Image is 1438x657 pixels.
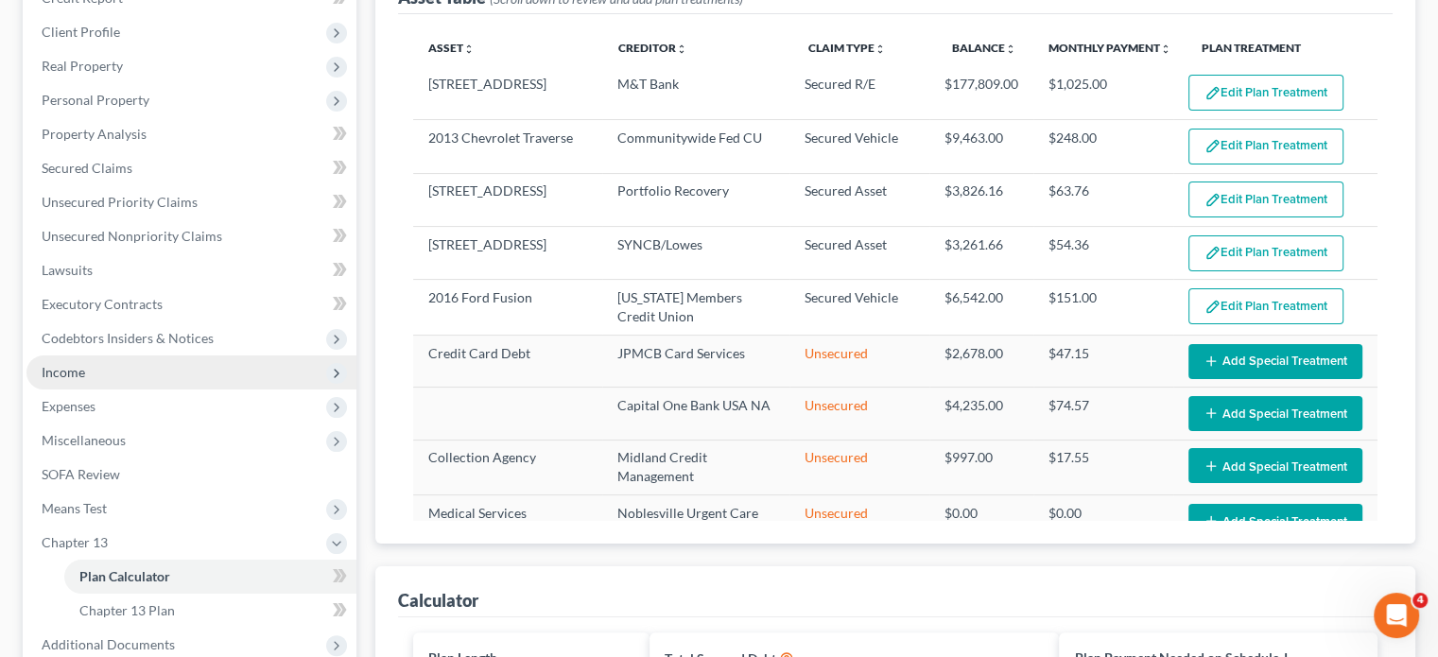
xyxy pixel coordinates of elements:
td: $1,025.00 [1033,67,1173,120]
button: Add Special Treatment [1188,448,1362,483]
button: Edit Plan Treatment [1188,75,1343,111]
td: $4,235.00 [929,388,1033,440]
a: Creditorunfold_more [618,41,687,55]
td: $47.15 [1033,335,1173,387]
img: edit-pencil-c1479a1de80d8dea1e2430c2f745a3c6a07e9d7aa2eeffe225670001d78357a8.svg [1204,299,1221,315]
img: edit-pencil-c1479a1de80d8dea1e2430c2f745a3c6a07e9d7aa2eeffe225670001d78357a8.svg [1204,245,1221,261]
td: $997.00 [929,440,1033,494]
span: Expenses [42,398,95,414]
td: $9,463.00 [929,120,1033,173]
span: Property Analysis [42,126,147,142]
td: $2,678.00 [929,335,1033,387]
i: unfold_more [676,43,687,55]
i: unfold_more [1005,43,1016,55]
i: unfold_more [463,43,475,55]
span: Chapter 13 Plan [79,602,175,618]
td: $6,542.00 [929,280,1033,335]
td: [STREET_ADDRESS] [413,173,602,226]
button: Edit Plan Treatment [1188,235,1343,271]
iframe: Intercom live chat [1374,593,1419,638]
img: edit-pencil-c1479a1de80d8dea1e2430c2f745a3c6a07e9d7aa2eeffe225670001d78357a8.svg [1204,192,1221,208]
span: Personal Property [42,92,149,108]
a: Unsecured Nonpriority Claims [26,219,356,253]
span: Income [42,364,85,380]
a: Secured Claims [26,151,356,185]
td: Collection Agency [413,440,602,494]
td: $63.76 [1033,173,1173,226]
button: Edit Plan Treatment [1188,288,1343,324]
td: Capital One Bank USA NA [602,388,789,440]
td: Secured R/E [789,67,929,120]
td: [US_STATE] Members Credit Union [602,280,789,335]
td: 2013 Chevrolet Traverse [413,120,602,173]
span: Means Test [42,500,107,516]
span: Unsecured Priority Claims [42,194,198,210]
a: Lawsuits [26,253,356,287]
td: Unsecured [789,335,929,387]
span: Unsecured Nonpriority Claims [42,228,222,244]
img: edit-pencil-c1479a1de80d8dea1e2430c2f745a3c6a07e9d7aa2eeffe225670001d78357a8.svg [1204,138,1221,154]
span: Codebtors Insiders & Notices [42,330,214,346]
span: Chapter 13 [42,534,108,550]
td: Communitywide Fed CU [602,120,789,173]
td: Credit Card Debt [413,335,602,387]
button: Edit Plan Treatment [1188,129,1343,164]
span: Lawsuits [42,262,93,278]
td: [STREET_ADDRESS] [413,67,602,120]
td: Noblesville Urgent Care [602,495,789,547]
button: Add Special Treatment [1188,396,1362,431]
span: Additional Documents [42,636,175,652]
span: 4 [1412,593,1428,608]
td: 2016 Ford Fusion [413,280,602,335]
td: Medical Services [413,495,602,547]
span: Real Property [42,58,123,74]
td: $3,261.66 [929,227,1033,280]
td: JPMCB Card Services [602,335,789,387]
a: Claim Typeunfold_more [808,41,886,55]
td: $248.00 [1033,120,1173,173]
td: $151.00 [1033,280,1173,335]
a: Executory Contracts [26,287,356,321]
a: Balanceunfold_more [952,41,1016,55]
td: Portfolio Recovery [602,173,789,226]
td: $0.00 [1033,495,1173,547]
td: [STREET_ADDRESS] [413,227,602,280]
i: unfold_more [1160,43,1171,55]
th: Plan Treatment [1187,29,1377,67]
td: Secured Asset [789,173,929,226]
button: Edit Plan Treatment [1188,182,1343,217]
button: Add Special Treatment [1188,344,1362,379]
td: Secured Vehicle [789,280,929,335]
span: Plan Calculator [79,568,170,584]
td: $54.36 [1033,227,1173,280]
span: Secured Claims [42,160,132,176]
td: M&T Bank [602,67,789,120]
td: Midland Credit Management [602,440,789,494]
button: Add Special Treatment [1188,504,1362,539]
a: Assetunfold_more [428,41,475,55]
td: $0.00 [929,495,1033,547]
span: Miscellaneous [42,432,126,448]
td: Unsecured [789,388,929,440]
td: Unsecured [789,440,929,494]
span: Client Profile [42,24,120,40]
a: SOFA Review [26,458,356,492]
a: Property Analysis [26,117,356,151]
td: Unsecured [789,495,929,547]
td: $17.55 [1033,440,1173,494]
img: edit-pencil-c1479a1de80d8dea1e2430c2f745a3c6a07e9d7aa2eeffe225670001d78357a8.svg [1204,85,1221,101]
td: $74.57 [1033,388,1173,440]
a: Plan Calculator [64,560,356,594]
a: Unsecured Priority Claims [26,185,356,219]
span: SOFA Review [42,466,120,482]
td: $3,826.16 [929,173,1033,226]
td: Secured Vehicle [789,120,929,173]
span: Executory Contracts [42,296,163,312]
td: $177,809.00 [929,67,1033,120]
td: Secured Asset [789,227,929,280]
a: Chapter 13 Plan [64,594,356,628]
i: unfold_more [875,43,886,55]
div: Calculator [398,589,478,612]
a: Monthly Paymentunfold_more [1048,41,1171,55]
td: SYNCB/Lowes [602,227,789,280]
